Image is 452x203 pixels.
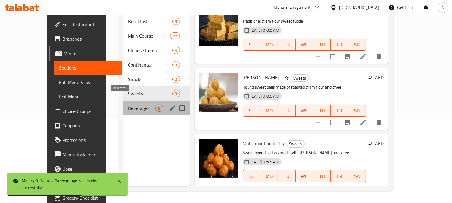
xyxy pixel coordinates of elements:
[156,105,163,111] span: 8
[287,140,304,147] span: Sweets
[326,50,339,63] span: Select to update
[313,105,331,117] button: TH
[49,162,122,176] a: Upsell
[243,83,366,91] p: Round sweet balls made of roasted gram flour and ghee
[368,73,384,82] h6: 45 AED
[243,149,366,157] p: Sweet boondi ladoos made with [PERSON_NAME] and ghee
[351,106,363,115] span: SA
[326,182,339,195] span: Select to update
[128,18,172,25] span: Breakfast
[291,75,309,82] span: Sweets
[243,105,260,117] button: SU
[291,74,309,82] div: Sweets
[372,115,386,130] button: delete
[296,39,313,51] button: WE
[263,172,276,181] span: MO
[245,40,258,49] span: SU
[368,8,384,16] h6: 45 AED
[123,29,189,43] div: Main Course22
[59,64,117,71] span: Sections
[243,73,290,82] span: [PERSON_NAME] 1 Kg
[123,12,189,118] nav: Menu sections
[340,181,355,195] button: Branch-specific-item
[168,104,177,113] button: edit
[263,40,276,49] span: MO
[62,165,117,173] span: Upsell
[348,39,366,51] button: SA
[243,139,285,148] span: Motichoor Laddu 1kg
[123,86,189,101] div: Sweets3
[128,61,172,68] span: Continental
[54,89,122,104] a: Edit Menu
[170,33,179,39] span: 22
[316,40,328,49] span: TH
[128,90,172,97] span: Sweets
[316,172,328,181] span: TH
[360,53,367,60] a: Edit menu item
[22,177,111,191] div: Mattry Or Namek Parey image is uploaded succesfully
[62,136,117,144] span: Promotions
[298,40,311,49] span: WE
[54,61,122,75] a: Sections
[333,40,346,49] span: FR
[260,39,278,51] button: MO
[62,122,117,129] span: Coupons
[348,170,366,182] button: SA
[173,19,179,24] span: 9
[62,151,117,158] span: Menu disclaimer
[372,181,386,195] button: delete
[313,39,331,51] button: TH
[49,133,122,147] a: Promotions
[331,39,348,51] button: FR
[280,172,293,181] span: TU
[360,119,367,126] a: Edit menu item
[316,106,328,115] span: TH
[199,139,238,178] img: Motichoor Laddu 1kg
[170,32,180,39] div: items
[368,139,384,148] h6: 45 AED
[441,4,444,11] span: N
[49,17,122,32] a: Edit Restaurant
[274,4,311,11] div: Menu-management
[340,49,355,64] button: Branch-specific-item
[278,170,295,182] button: TU
[59,79,117,86] span: Full Menu View
[123,72,189,86] div: Snacks2
[280,106,293,115] span: TU
[172,18,180,25] div: items
[296,105,313,117] button: WE
[128,32,170,39] span: Main Course
[128,47,172,54] span: Chinese Items
[331,170,348,182] button: FR
[260,170,278,182] button: MO
[360,185,367,192] a: Edit menu item
[49,104,122,118] a: Choice Groups
[173,77,179,82] span: 2
[49,118,122,133] a: Coupons
[123,14,189,29] div: Breakfast9
[243,39,260,51] button: SU
[248,159,282,165] span: [DATE] 07:09 AM
[123,101,189,115] div: Beverages8edit
[340,115,355,130] button: Branch-specific-item
[128,105,155,112] span: Beverages
[173,91,179,97] span: 3
[248,27,282,33] span: [DATE] 07:09 AM
[62,21,117,28] span: Edit Restaurant
[351,40,363,49] span: SA
[123,58,189,72] div: Continental3
[128,76,172,83] span: Snacks
[49,46,122,61] a: Menus
[64,50,117,57] span: Menus
[298,172,311,181] span: WE
[245,106,258,115] span: SU
[62,194,117,201] span: Grocery Checklist
[351,172,363,181] span: SA
[199,8,238,46] img: Besan Barfi 1 Kg
[326,116,339,129] span: Select to update
[248,93,282,99] span: [DATE] 07:09 AM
